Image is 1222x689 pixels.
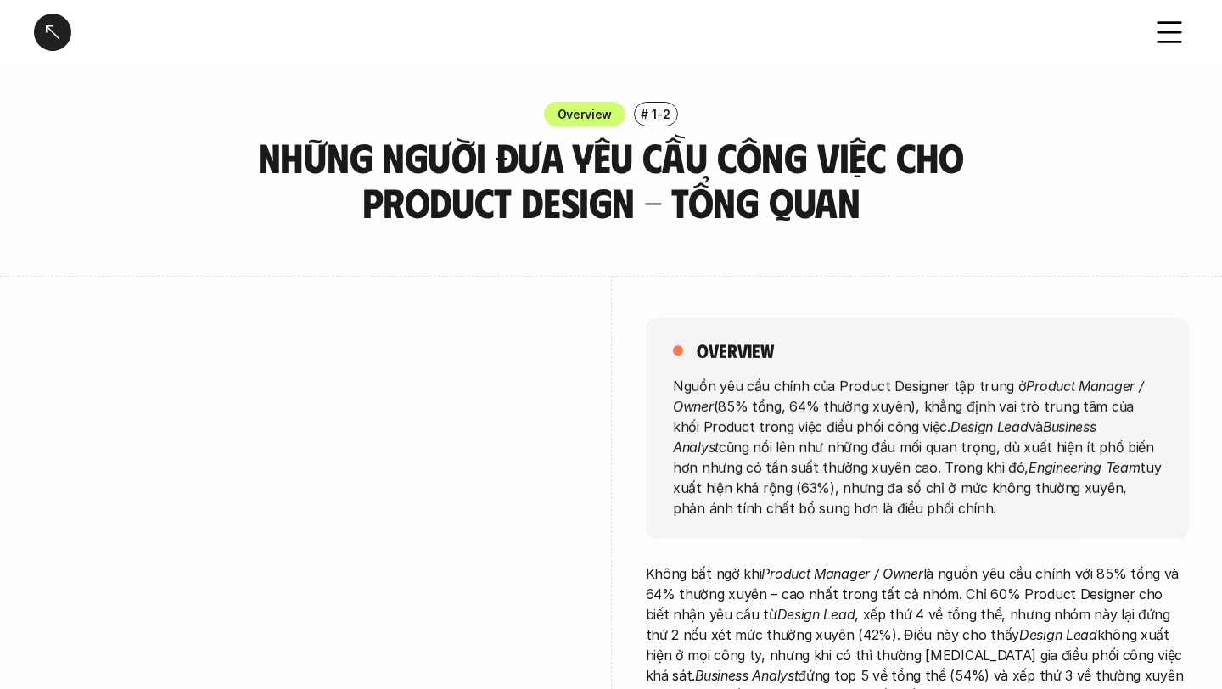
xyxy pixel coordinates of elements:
[641,108,648,120] h6: #
[697,339,774,362] h5: overview
[673,377,1147,414] em: Product Manager / Owner
[777,606,855,623] em: Design Lead
[673,375,1162,518] p: Nguồn yêu cầu chính của Product Designer tập trung ở (85% tổng, 64% thường xuyên), khẳng định vai...
[761,565,922,582] em: Product Manager / Owner
[950,417,1028,434] em: Design Lead
[558,105,613,123] p: Overview
[250,135,972,225] h3: Những người đưa yêu cầu công việc cho Product Design - Tổng quan
[695,667,798,684] em: Business Analyst
[673,417,1100,455] em: Business Analyst
[1029,458,1140,475] em: Engineering Team
[1019,626,1097,643] em: Design Lead
[652,105,670,123] p: 1-2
